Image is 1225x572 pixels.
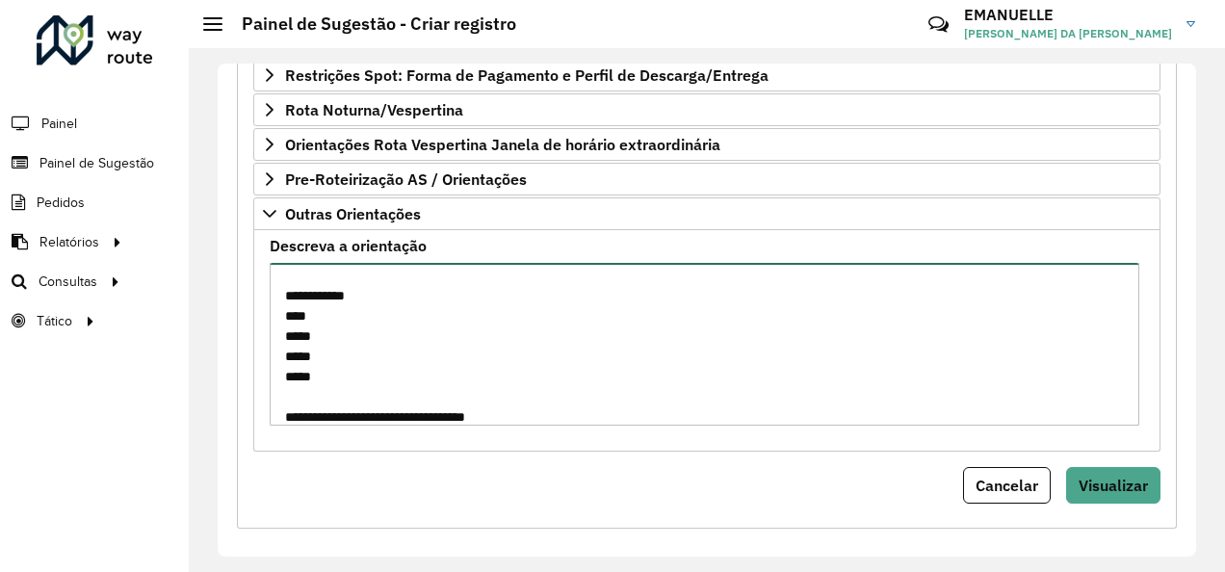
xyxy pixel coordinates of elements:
span: Visualizar [1079,476,1148,495]
span: Pedidos [37,193,85,213]
label: Descreva a orientação [270,234,427,257]
span: Outras Orientações [285,206,421,221]
a: Rota Noturna/Vespertina [253,93,1160,126]
span: Painel de Sugestão [39,153,154,173]
span: [PERSON_NAME] DA [PERSON_NAME] [964,25,1172,42]
a: Outras Orientações [253,197,1160,230]
a: Contato Rápido [918,4,959,45]
span: Restrições Spot: Forma de Pagamento e Perfil de Descarga/Entrega [285,67,769,83]
span: Painel [41,114,77,134]
span: Rota Noturna/Vespertina [285,102,463,117]
span: Relatórios [39,232,99,252]
span: Orientações Rota Vespertina Janela de horário extraordinária [285,137,720,152]
h2: Painel de Sugestão - Criar registro [222,13,516,35]
span: Pre-Roteirização AS / Orientações [285,171,527,187]
span: Tático [37,311,72,331]
a: Restrições Spot: Forma de Pagamento e Perfil de Descarga/Entrega [253,59,1160,91]
span: Consultas [39,272,97,292]
a: Pre-Roteirização AS / Orientações [253,163,1160,195]
a: Orientações Rota Vespertina Janela de horário extraordinária [253,128,1160,161]
button: Cancelar [963,467,1051,504]
button: Visualizar [1066,467,1160,504]
h3: EMANUELLE [964,6,1172,24]
div: Outras Orientações [253,230,1160,451]
span: Cancelar [976,476,1038,495]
